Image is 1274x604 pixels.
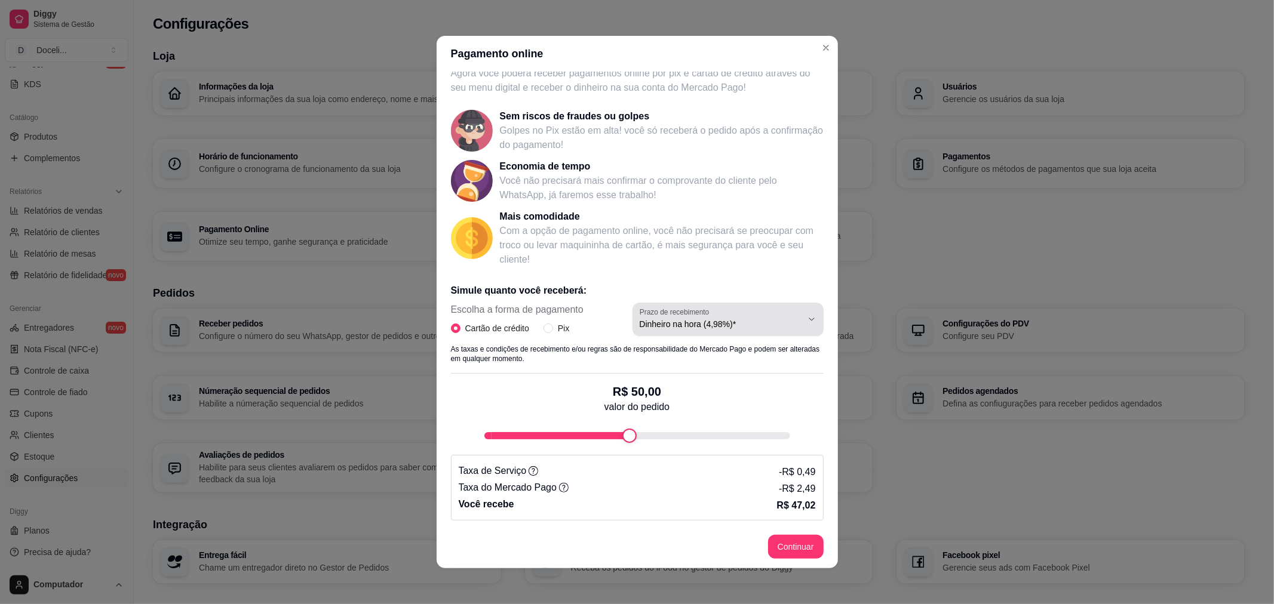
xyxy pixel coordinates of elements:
p: Economia de tempo [500,159,824,174]
p: As taxas e condições de recebimento e/ou regras são de responsabilidade do Mercado Pago e podem s... [451,344,824,363]
p: Você não precisará mais confirmar o comprovante do cliente pelo WhatsApp, já faremos esse trabalho! [500,174,824,202]
label: Prazo de recebimento [640,307,713,317]
p: Golpes no Pix estão em alta! você só receberá o pedido após a confirmação do pagamento! [500,124,824,152]
p: Você recebe [459,497,514,511]
button: Continuar [768,535,824,559]
div: Escolha a forma de pagamento [451,303,584,335]
p: - R$ 2,49 [779,482,815,496]
p: Simule quanto você receberá: [451,283,824,298]
span: Cartão de crédito [461,322,534,335]
p: - R$ 0,49 [779,465,815,479]
img: Sem riscos de fraudes ou golpes [451,110,493,152]
img: Economia de tempo [451,160,493,202]
p: Com a opção de pagamento online, você não precisará se preocupar com troco ou levar maquininha de... [500,224,824,267]
p: R$ 47,02 [777,498,816,513]
button: Close [816,38,836,57]
span: Dinheiro na hora (4,98%)* [640,318,802,330]
header: Pagamento online [437,36,838,72]
p: valor do pedido [604,400,670,414]
p: Mais comodidade [500,209,824,224]
p: Agora você poderá receber pagamentos online por pix e cartão de crédito através do seu menu digit... [451,66,824,95]
img: Mais comodidade [451,217,493,259]
p: R$ 50,00 [604,383,670,400]
button: Prazo de recebimentoDinheiro na hora (4,98%)* [633,303,824,336]
span: Escolha a forma de pagamento [451,303,584,317]
div: fee-calculator [484,429,790,443]
p: Taxa de Serviço [459,464,539,478]
p: Sem riscos de fraudes ou golpes [500,109,824,124]
p: Taxa do Mercado Pago [459,480,569,495]
span: Pix [553,322,574,335]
